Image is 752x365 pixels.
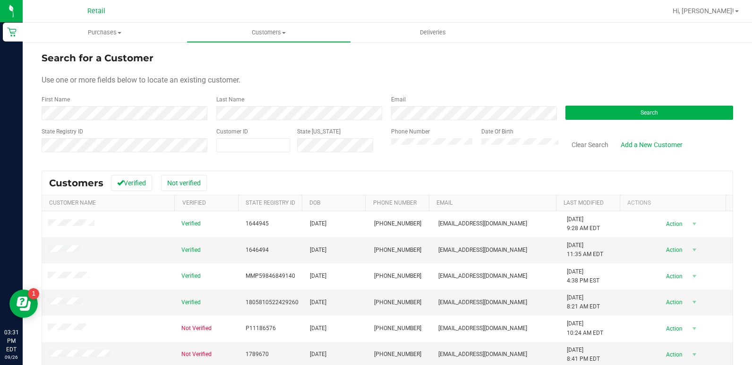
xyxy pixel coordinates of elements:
span: [PHONE_NUMBER] [374,272,421,281]
a: Verified [182,199,206,206]
span: 1805810522429260 [246,298,299,307]
span: Verified [181,219,201,228]
span: [DATE] 11:35 AM EDT [567,241,603,259]
span: 1646494 [246,246,269,255]
label: Last Name [216,95,244,104]
span: P11186576 [246,324,276,333]
label: Phone Number [391,127,430,136]
iframe: Resource center unread badge [28,288,39,299]
span: [EMAIL_ADDRESS][DOMAIN_NAME] [438,246,527,255]
span: Not Verified [181,324,212,333]
span: Verified [181,246,201,255]
span: select [689,296,701,309]
span: select [689,270,701,283]
span: [EMAIL_ADDRESS][DOMAIN_NAME] [438,219,527,228]
a: DOB [309,199,320,206]
a: Add a New Customer [615,137,689,153]
inline-svg: Retail [7,27,17,37]
span: [DATE] 4:38 PM EST [567,267,599,285]
button: Verified [111,175,152,191]
span: 1644945 [246,219,269,228]
span: Use one or more fields below to locate an existing customer. [42,75,240,84]
span: Purchases [23,28,187,37]
span: Action [658,243,689,257]
label: First Name [42,95,70,104]
span: [EMAIL_ADDRESS][DOMAIN_NAME] [438,298,527,307]
span: select [689,243,701,257]
span: [DATE] [310,272,326,281]
span: [EMAIL_ADDRESS][DOMAIN_NAME] [438,350,527,359]
span: [EMAIL_ADDRESS][DOMAIN_NAME] [438,272,527,281]
span: [DATE] 8:41 PM EDT [567,346,600,364]
span: MMP59846849140 [246,272,295,281]
span: Action [658,322,689,335]
span: Customers [187,28,350,37]
span: [DATE] 9:28 AM EDT [567,215,600,233]
div: Actions [627,199,722,206]
span: Search for a Customer [42,52,154,64]
span: Action [658,217,689,231]
span: [DATE] [310,246,326,255]
button: Not verified [161,175,207,191]
span: [DATE] [310,298,326,307]
span: Hi, [PERSON_NAME]! [673,7,734,15]
a: Last Modified [564,199,604,206]
span: [DATE] 10:24 AM EDT [567,319,603,337]
span: [PHONE_NUMBER] [374,246,421,255]
button: Clear Search [565,137,615,153]
button: Search [565,106,733,120]
span: Not Verified [181,350,212,359]
span: [DATE] [310,219,326,228]
label: Date Of Birth [481,127,513,136]
span: Verified [181,272,201,281]
span: [DATE] 8:21 AM EDT [567,293,600,311]
span: 1789670 [246,350,269,359]
a: Purchases [23,23,187,42]
span: [PHONE_NUMBER] [374,324,421,333]
label: Email [391,95,406,104]
label: State [US_STATE] [297,127,341,136]
span: Retail [87,7,105,15]
span: select [689,322,701,335]
a: Phone Number [373,199,417,206]
span: [PHONE_NUMBER] [374,350,421,359]
a: Deliveries [351,23,515,42]
a: State Registry Id [246,199,295,206]
span: select [689,217,701,231]
a: Customer Name [49,199,96,206]
p: 03:31 PM EDT [4,328,18,354]
span: select [689,348,701,361]
span: Customers [49,177,103,189]
label: Customer ID [216,127,248,136]
span: Search [641,109,658,116]
span: [DATE] [310,324,326,333]
span: Action [658,348,689,361]
span: Action [658,270,689,283]
span: [PHONE_NUMBER] [374,298,421,307]
label: State Registry ID [42,127,83,136]
a: Customers [187,23,350,42]
span: Deliveries [407,28,459,37]
span: [DATE] [310,350,326,359]
iframe: Resource center [9,290,38,318]
p: 09/26 [4,354,18,361]
span: [EMAIL_ADDRESS][DOMAIN_NAME] [438,324,527,333]
span: Verified [181,298,201,307]
span: Action [658,296,689,309]
a: Email [436,199,453,206]
span: [PHONE_NUMBER] [374,219,421,228]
